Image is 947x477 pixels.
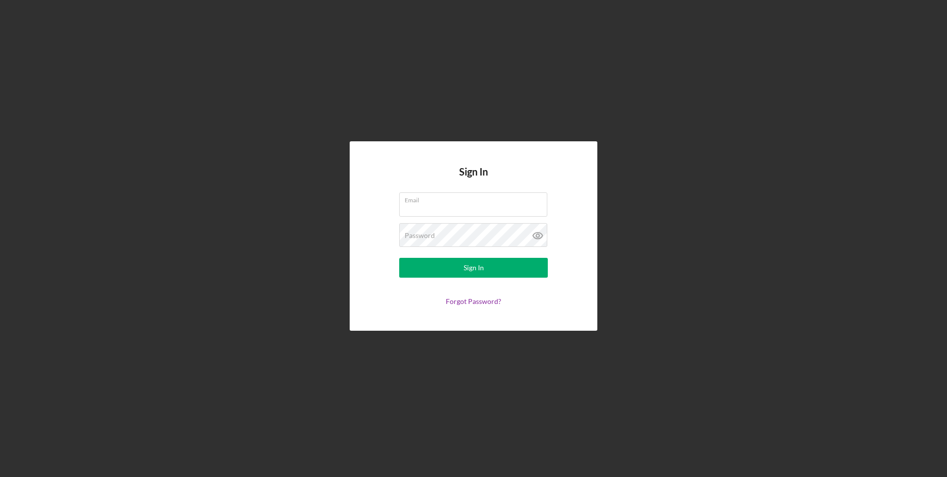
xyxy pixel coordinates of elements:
[405,193,547,204] label: Email
[405,232,435,239] label: Password
[399,258,548,278] button: Sign In
[446,297,501,305] a: Forgot Password?
[459,166,488,192] h4: Sign In
[464,258,484,278] div: Sign In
